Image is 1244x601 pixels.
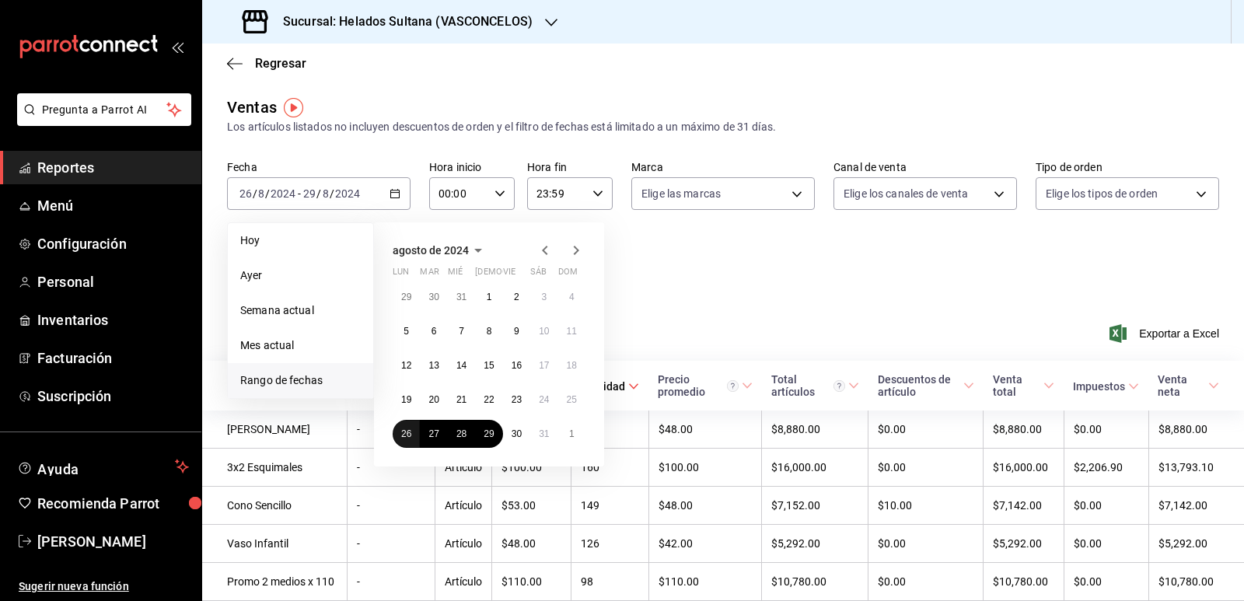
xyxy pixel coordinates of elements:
[530,386,557,414] button: 24 de agosto de 2024
[530,351,557,379] button: 17 de agosto de 2024
[658,373,738,398] div: Precio promedio
[492,449,571,487] td: $100.00
[227,119,1219,135] div: Los artículos listados no incluyen descuentos de orden y el filtro de fechas está limitado a un m...
[420,420,447,448] button: 27 de agosto de 2024
[484,394,494,405] abbr: 22 de agosto de 2024
[1073,380,1139,393] span: Impuestos
[1148,449,1244,487] td: $13,793.10
[393,267,409,283] abbr: lunes
[393,283,420,311] button: 29 de julio de 2024
[322,187,330,200] input: --
[171,40,183,53] button: open_drawer_menu
[240,302,361,319] span: Semana actual
[484,360,494,371] abbr: 15 de agosto de 2024
[641,186,721,201] span: Elige las marcas
[19,578,189,595] span: Sugerir nueva función
[1064,525,1148,563] td: $0.00
[393,386,420,414] button: 19 de agosto de 2024
[984,487,1064,525] td: $7,142.00
[429,162,515,173] label: Hora inicio
[1064,449,1148,487] td: $2,206.90
[401,428,411,439] abbr: 26 de agosto de 2024
[428,428,439,439] abbr: 27 de agosto de 2024
[539,394,549,405] abbr: 24 de agosto de 2024
[393,241,487,260] button: agosto de 2024
[253,187,257,200] span: /
[393,244,469,257] span: agosto de 2024
[539,428,549,439] abbr: 31 de agosto de 2024
[456,428,466,439] abbr: 28 de agosto de 2024
[202,563,347,601] td: Promo 2 medios x 110
[833,380,845,392] svg: El total artículos considera cambios de precios en los artículos así como costos adicionales por ...
[993,373,1054,398] span: Venta total
[648,411,761,449] td: $48.00
[435,525,492,563] td: Artículo
[503,317,530,345] button: 9 de agosto de 2024
[37,348,189,369] span: Facturación
[448,283,475,311] button: 31 de julio de 2024
[503,267,515,283] abbr: viernes
[456,360,466,371] abbr: 14 de agosto de 2024
[530,420,557,448] button: 31 de agosto de 2024
[762,487,868,525] td: $7,152.00
[37,195,189,216] span: Menú
[428,394,439,405] abbr: 20 de agosto de 2024
[771,373,859,398] span: Total artículos
[514,292,519,302] abbr: 2 de agosto de 2024
[569,292,575,302] abbr: 4 de agosto de 2024
[771,373,845,398] div: Total artículos
[435,487,492,525] td: Artículo
[401,360,411,371] abbr: 12 de agosto de 2024
[475,317,502,345] button: 8 de agosto de 2024
[42,102,167,118] span: Pregunta a Parrot AI
[11,113,191,129] a: Pregunta a Parrot AI
[558,351,585,379] button: 18 de agosto de 2024
[503,420,530,448] button: 30 de agosto de 2024
[257,187,265,200] input: --
[435,449,492,487] td: Artículo
[202,525,347,563] td: Vaso Infantil
[530,267,547,283] abbr: sábado
[868,525,984,563] td: $0.00
[334,187,361,200] input: ----
[984,411,1064,449] td: $8,880.00
[270,187,296,200] input: ----
[240,267,361,284] span: Ayer
[347,449,435,487] td: -
[255,56,306,71] span: Regresar
[571,487,648,525] td: 149
[37,531,189,552] span: [PERSON_NAME]
[527,162,613,173] label: Hora fin
[1036,162,1219,173] label: Tipo de orden
[658,373,752,398] span: Precio promedio
[448,386,475,414] button: 21 de agosto de 2024
[868,487,984,525] td: $10.00
[539,360,549,371] abbr: 17 de agosto de 2024
[227,162,411,173] label: Fecha
[420,267,439,283] abbr: martes
[316,187,321,200] span: /
[393,317,420,345] button: 5 de agosto de 2024
[475,351,502,379] button: 15 de agosto de 2024
[512,394,522,405] abbr: 23 de agosto de 2024
[448,351,475,379] button: 14 de agosto de 2024
[1064,487,1148,525] td: $0.00
[284,98,303,117] img: Tooltip marker
[347,487,435,525] td: -
[420,317,447,345] button: 6 de agosto de 2024
[1148,411,1244,449] td: $8,880.00
[762,411,868,449] td: $8,880.00
[37,233,189,254] span: Configuración
[571,525,648,563] td: 126
[227,96,277,119] div: Ventas
[37,157,189,178] span: Reportes
[993,373,1040,398] div: Venta total
[878,373,974,398] span: Descuentos de artículo
[448,420,475,448] button: 28 de agosto de 2024
[487,292,492,302] abbr: 1 de agosto de 2024
[727,380,739,392] svg: Precio promedio = Total artículos / cantidad
[631,162,815,173] label: Marca
[475,283,502,311] button: 1 de agosto de 2024
[1148,563,1244,601] td: $10,780.00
